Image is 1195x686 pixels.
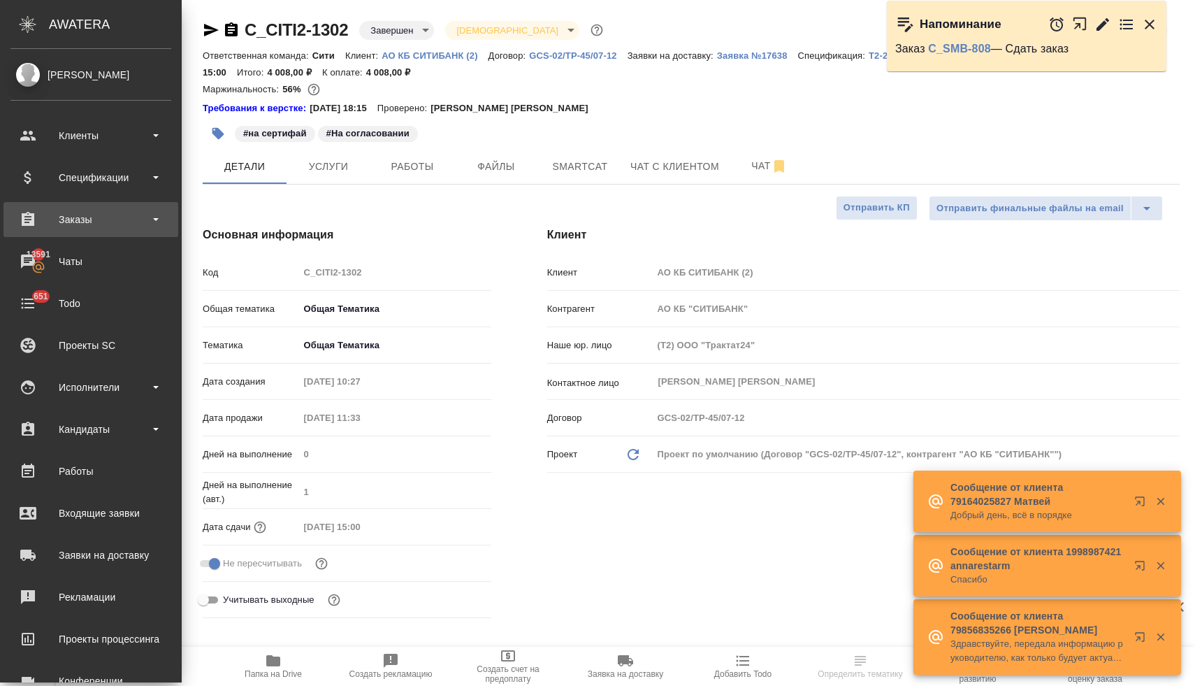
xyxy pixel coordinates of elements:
[349,669,433,679] span: Создать рекламацию
[10,629,171,650] div: Проекты процессинга
[299,262,491,283] input: Пустое поле
[299,517,421,537] input: Пустое поле
[299,482,491,502] input: Пустое поле
[869,50,919,61] p: Т2-21819
[529,50,627,61] p: GCS-02/TP-45/07-12
[3,496,178,531] a: Входящие заявки
[895,42,1158,56] p: Заказ — Сдать заказ
[818,669,902,679] span: Определить тематику
[802,647,919,686] button: Определить тематику
[243,127,307,141] p: #на сертифай
[382,49,488,61] a: АО КБ СИТИБАНК (2)
[628,50,717,61] p: Заявки на доставку:
[929,196,1131,221] button: Отправить финальные файлы на email
[3,580,178,615] a: Рекламации
[233,127,317,138] span: на сертифай
[950,637,1125,665] p: Здравствуйте, передала информацию руководителю, как только будует актуально, связемся с вами
[843,200,910,216] span: Отправить КП
[282,84,304,94] p: 56%
[3,244,178,279] a: 13591Чаты
[25,290,57,303] span: 651
[1048,16,1065,33] button: Отложить
[546,158,614,176] span: Smartcat
[299,444,491,464] input: Пустое поле
[345,50,382,61] p: Клиент:
[630,158,719,176] span: Чат с клиентом
[653,408,1180,428] input: Пустое поле
[529,49,627,61] a: GCS-02/TP-45/07-12
[359,21,434,40] div: Завершен
[18,248,59,262] span: 13591
[223,593,314,607] span: Учитывать выходные
[317,127,419,138] span: На согласовании
[203,448,299,462] p: Дней на выполнение
[684,647,802,686] button: Добавить Todo
[463,158,530,176] span: Файлы
[653,443,1180,466] div: Проект по умолчанию (Договор "GCS-02/TP-45/07-12", контрагент "АО КБ "СИТИБАНК"")
[430,101,599,115] p: [PERSON_NAME] [PERSON_NAME]
[3,538,178,573] a: Заявки на доставку
[203,411,299,425] p: Дата продажи
[251,518,269,536] button: Если добавить услуги и заполнить их объемом, то дата рассчитается автоматически
[305,80,323,99] button: 1473.24 RUB;
[1126,552,1159,585] button: Открыть в новой вкладке
[653,335,1180,355] input: Пустое поле
[379,158,446,176] span: Работы
[295,158,362,176] span: Услуги
[449,647,567,686] button: Создать счет на предоплату
[203,118,233,149] button: Добавить тэг
[950,508,1125,522] p: Добрый день, всё в порядке
[299,334,491,357] div: Общая Тематика
[245,669,302,679] span: Папка на Drive
[3,328,178,363] a: Проекты SC
[203,302,299,316] p: Общая тематика
[714,669,772,679] span: Добавить Todo
[547,411,653,425] p: Договор
[299,408,421,428] input: Пустое поле
[869,49,919,61] a: Т2-21819
[322,67,366,78] p: К оплате:
[203,101,310,115] div: Нажми, чтобы открыть папку с инструкцией
[1146,631,1175,643] button: Закрыть
[49,10,182,38] div: AWATERA
[203,375,299,389] p: Дата создания
[836,196,918,220] button: Отправить КП
[203,478,299,506] p: Дней на выполнение (авт.)
[299,297,491,321] div: Общая Тематика
[203,520,251,534] p: Дата сдачи
[1126,623,1159,657] button: Открыть в новой вкладке
[203,338,299,352] p: Тематика
[377,101,431,115] p: Проверено:
[366,67,421,78] p: 4 008,00 ₽
[458,664,558,684] span: Создать счет на предоплату
[245,20,348,39] a: C_CITI2-1302
[547,266,653,280] p: Клиент
[936,201,1124,217] span: Отправить финальные файлы на email
[928,43,990,55] a: C_SMB-808
[203,101,310,115] a: Требования к верстке:
[1126,487,1159,521] button: Открыть в новой вкладке
[203,22,219,38] button: Скопировать ссылку для ЯМессенджера
[950,573,1125,587] p: Спасибо
[10,377,171,398] div: Исполнители
[771,158,788,175] svg: Отписаться
[653,299,1180,319] input: Пустое поле
[203,266,299,280] p: Код
[211,158,278,176] span: Детали
[10,545,171,566] div: Заявки на доставку
[488,50,530,61] p: Договор:
[736,157,803,175] span: Чат
[547,376,653,390] p: Контактное лицо
[1094,16,1111,33] button: Редактировать
[223,22,240,38] button: Скопировать ссылку
[10,419,171,440] div: Кандидаты
[382,50,488,61] p: АО КБ СИТИБАНК (2)
[203,84,282,94] p: Маржинальность:
[717,50,798,61] p: Заявка №17638
[547,338,653,352] p: Наше юр. лицо
[1072,9,1088,39] button: Открыть в новой вкладке
[10,503,171,524] div: Входящие заявки
[1118,16,1135,33] button: Перейти в todo
[929,196,1163,221] div: split button
[10,67,171,83] div: [PERSON_NAME]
